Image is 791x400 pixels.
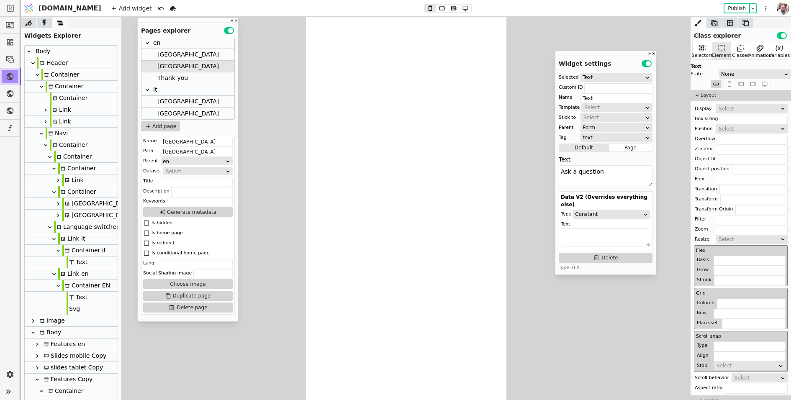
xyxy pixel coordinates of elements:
div: Select [734,374,779,382]
div: Align [696,351,709,360]
div: Tag [559,133,567,142]
div: Navi [46,128,68,139]
div: None [721,70,783,78]
div: Keywords [143,197,165,205]
div: Container [50,139,87,151]
img: 1611404642663-DSC_1169-po-%D1%81cropped.jpg [777,1,789,16]
div: Features en [41,338,85,350]
div: [GEOGRAPHIC_DATA] [157,49,219,60]
button: Add page [141,121,180,131]
div: Link [62,174,84,186]
div: Container [58,163,96,174]
div: Link it [58,233,85,244]
div: Transform [694,195,719,203]
div: Type [696,341,708,350]
div: Template [559,103,580,112]
div: Svg [25,303,118,315]
div: Type [561,210,571,218]
div: Object position [694,165,730,173]
div: Body [25,46,118,57]
div: Container [41,69,79,80]
div: Container EN [25,280,118,292]
h4: Flex [696,247,786,254]
div: [GEOGRAPHIC_DATA] [141,96,234,108]
div: Form [583,123,645,132]
div: [GEOGRAPHIC_DATA] [25,198,118,210]
div: Position [694,125,714,133]
div: Path [143,147,153,155]
div: Language switcher [54,221,119,233]
div: it [141,84,234,96]
div: Text [25,292,118,303]
div: Flex [694,175,705,183]
button: Default [559,144,609,152]
div: Select [719,235,779,244]
div: Select [584,103,644,112]
div: it [153,84,157,95]
div: Slides mobile Copy [25,350,118,362]
div: Place-self [696,319,720,327]
div: Text [67,256,87,268]
div: Text [559,154,652,165]
button: Delete [559,253,652,263]
div: Type: TEXT [559,264,652,271]
h4: Grid [696,290,786,297]
div: Overflow [694,135,716,143]
div: Classes [732,52,749,59]
div: [GEOGRAPHIC_DATA] [157,96,219,107]
div: Lang [143,259,154,267]
div: Select [166,167,224,176]
div: Variables [769,52,790,59]
div: Object fit [694,155,717,163]
div: slides tablet Copy [41,362,103,373]
div: Add widget [109,3,154,13]
div: [GEOGRAPHIC_DATA] [157,61,219,72]
div: Select [717,362,777,370]
textarea: Ask a question [559,165,652,187]
div: Container [25,151,118,163]
div: Image [25,315,118,327]
div: Is redirect [152,239,175,247]
div: slides tablet Copy [25,362,118,374]
div: Is hidden [152,219,172,227]
div: Filter [694,215,707,223]
div: Animation [748,52,772,59]
div: [GEOGRAPHIC_DATA] [62,198,133,209]
div: en [153,37,161,49]
div: Name [559,93,572,102]
div: [GEOGRAPHIC_DATA] [25,210,118,221]
button: Duplicate page [143,291,233,301]
div: Navi [25,128,118,139]
div: Data V2 (Overrides everything else) [561,193,650,208]
div: Row [696,309,707,317]
div: Is home page [152,229,183,237]
div: Body [25,327,118,338]
div: Body [33,46,50,57]
div: [GEOGRAPHIC_DATA] [157,108,219,119]
span: [DOMAIN_NAME] [39,3,101,13]
div: Features en [25,338,118,350]
div: Scroll behavior [694,374,730,382]
div: State [691,70,703,78]
div: Container [25,69,118,81]
div: Z-index [694,145,713,153]
a: [DOMAIN_NAME] [21,0,105,16]
div: Widgets Explorer [21,28,121,40]
div: Link [25,174,118,186]
div: Is conditional home page [152,249,210,257]
div: Stick to [559,113,576,122]
div: Stop [696,362,708,370]
div: [GEOGRAPHIC_DATA] [141,61,234,72]
div: Aspect ratio [694,384,723,392]
div: Container [54,151,92,162]
div: Container [25,92,118,104]
div: Body [37,327,61,338]
div: Name [143,137,157,145]
div: Selected [559,73,579,82]
div: Container EN [62,280,110,291]
div: Container it [62,245,106,256]
div: Display [694,105,713,113]
div: Thank you [157,72,188,84]
div: Link [50,116,71,127]
span: Layout [701,92,788,99]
